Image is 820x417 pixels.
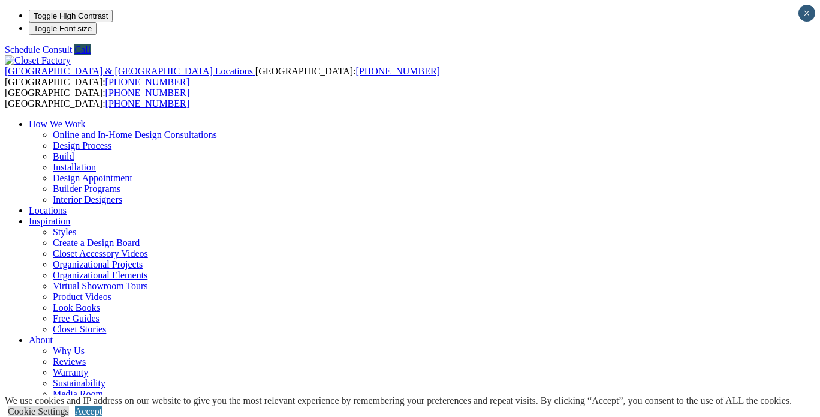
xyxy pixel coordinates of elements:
a: [PHONE_NUMBER] [105,98,189,109]
a: [PHONE_NUMBER] [355,66,439,76]
a: Organizational Projects [53,259,143,269]
a: Schedule Consult [5,44,72,55]
span: Toggle High Contrast [34,11,108,20]
a: How We Work [29,119,86,129]
a: Create a Design Board [53,238,140,248]
a: Online and In-Home Design Consultations [53,130,217,140]
a: [GEOGRAPHIC_DATA] & [GEOGRAPHIC_DATA] Locations [5,66,255,76]
a: Closet Stories [53,324,106,334]
a: Build [53,151,74,161]
a: Inspiration [29,216,70,226]
a: Accept [75,406,102,416]
a: Why Us [53,346,85,356]
a: Cookie Settings [8,406,69,416]
a: Builder Programs [53,184,120,194]
button: Toggle Font size [29,22,97,35]
button: Close [798,5,815,22]
a: Media Room [53,389,103,399]
span: Toggle Font size [34,24,92,33]
span: [GEOGRAPHIC_DATA]: [GEOGRAPHIC_DATA]: [5,66,440,87]
a: About [29,335,53,345]
a: Locations [29,205,67,215]
a: Warranty [53,367,88,377]
a: Organizational Elements [53,270,147,280]
a: Reviews [53,356,86,367]
div: We use cookies and IP address on our website to give you the most relevant experience by remember... [5,395,792,406]
a: Virtual Showroom Tours [53,281,148,291]
a: Design Appointment [53,173,132,183]
img: Closet Factory [5,55,71,66]
a: Interior Designers [53,194,122,205]
button: Toggle High Contrast [29,10,113,22]
span: [GEOGRAPHIC_DATA]: [GEOGRAPHIC_DATA]: [5,88,189,109]
a: [PHONE_NUMBER] [105,77,189,87]
a: Look Books [53,302,100,313]
a: Closet Accessory Videos [53,248,148,259]
a: Installation [53,162,96,172]
a: Styles [53,227,76,237]
a: Call [74,44,91,55]
span: [GEOGRAPHIC_DATA] & [GEOGRAPHIC_DATA] Locations [5,66,253,76]
a: Design Process [53,140,111,151]
a: Sustainability [53,378,105,388]
a: Free Guides [53,313,100,323]
a: Product Videos [53,292,111,302]
a: [PHONE_NUMBER] [105,88,189,98]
